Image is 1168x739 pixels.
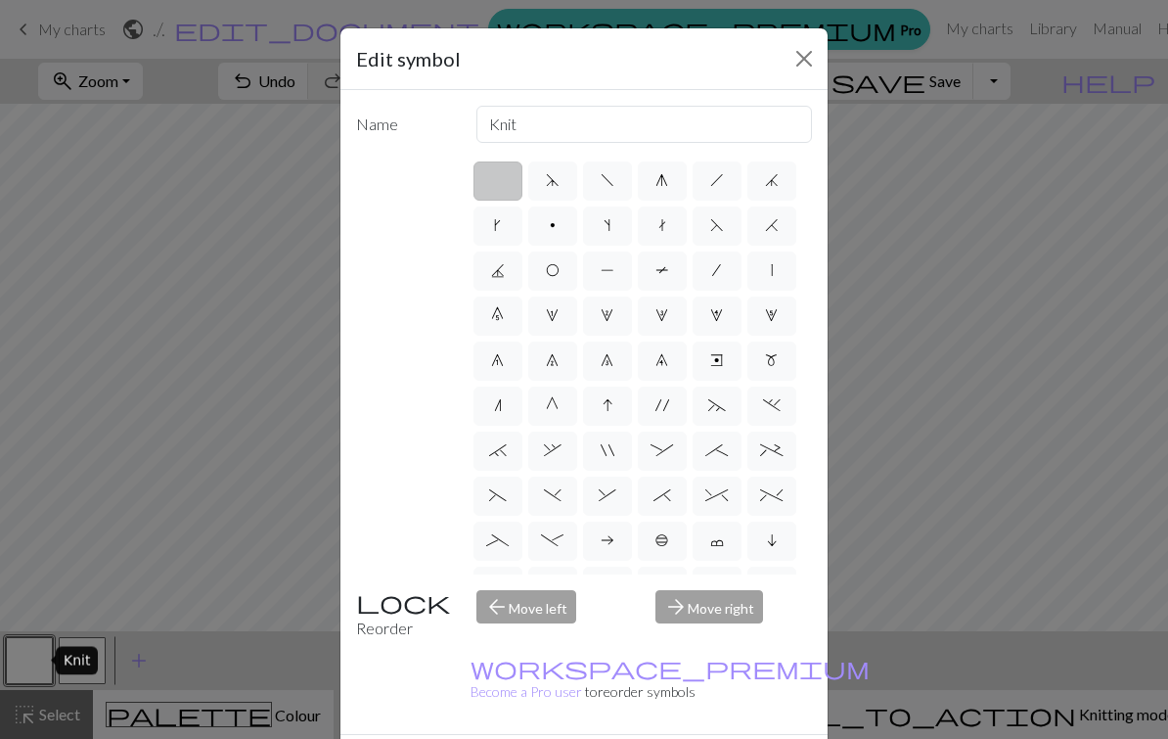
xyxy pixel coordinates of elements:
[710,172,724,188] span: h
[767,532,777,548] span: i
[550,217,556,233] span: p
[546,397,559,413] span: G
[471,660,870,700] small: to reorder symbols
[603,397,612,413] span: I
[546,352,559,368] span: 7
[601,262,614,278] span: P
[601,442,614,458] span: "
[658,217,666,233] span: t
[771,262,773,278] span: |
[765,217,779,233] span: H
[710,532,724,548] span: c
[708,397,726,413] span: ~
[544,442,562,458] span: ,
[765,352,778,368] span: m
[599,487,616,503] span: &
[651,442,673,458] span: :
[491,352,504,368] span: 6
[601,172,614,188] span: f
[601,352,613,368] span: 8
[494,217,501,233] span: k
[601,532,614,548] span: a
[56,647,98,675] div: Knit
[604,217,610,233] span: s
[710,217,724,233] span: F
[655,172,668,188] span: g
[765,172,779,188] span: j
[760,487,783,503] span: %
[489,487,507,503] span: (
[546,262,560,278] span: O
[655,262,669,278] span: T
[356,44,461,73] h5: Edit symbol
[471,660,870,700] a: Become a Pro user
[491,262,505,278] span: J
[344,590,465,640] div: Reorder
[541,532,563,548] span: -
[712,262,721,278] span: /
[655,397,669,413] span: '
[763,397,781,413] span: .
[546,307,559,323] span: 1
[788,43,820,74] button: Close
[544,487,562,503] span: )
[546,172,560,188] span: d
[710,307,723,323] span: 4
[705,487,728,503] span: ^
[760,442,783,458] span: +
[344,106,465,143] label: Name
[765,307,778,323] span: 5
[655,307,668,323] span: 3
[705,442,728,458] span: ;
[489,442,507,458] span: `
[655,532,669,548] span: b
[491,307,504,323] span: 0
[601,307,613,323] span: 2
[494,397,502,413] span: n
[471,654,870,681] span: workspace_premium
[710,352,723,368] span: e
[655,352,668,368] span: 9
[486,532,509,548] span: _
